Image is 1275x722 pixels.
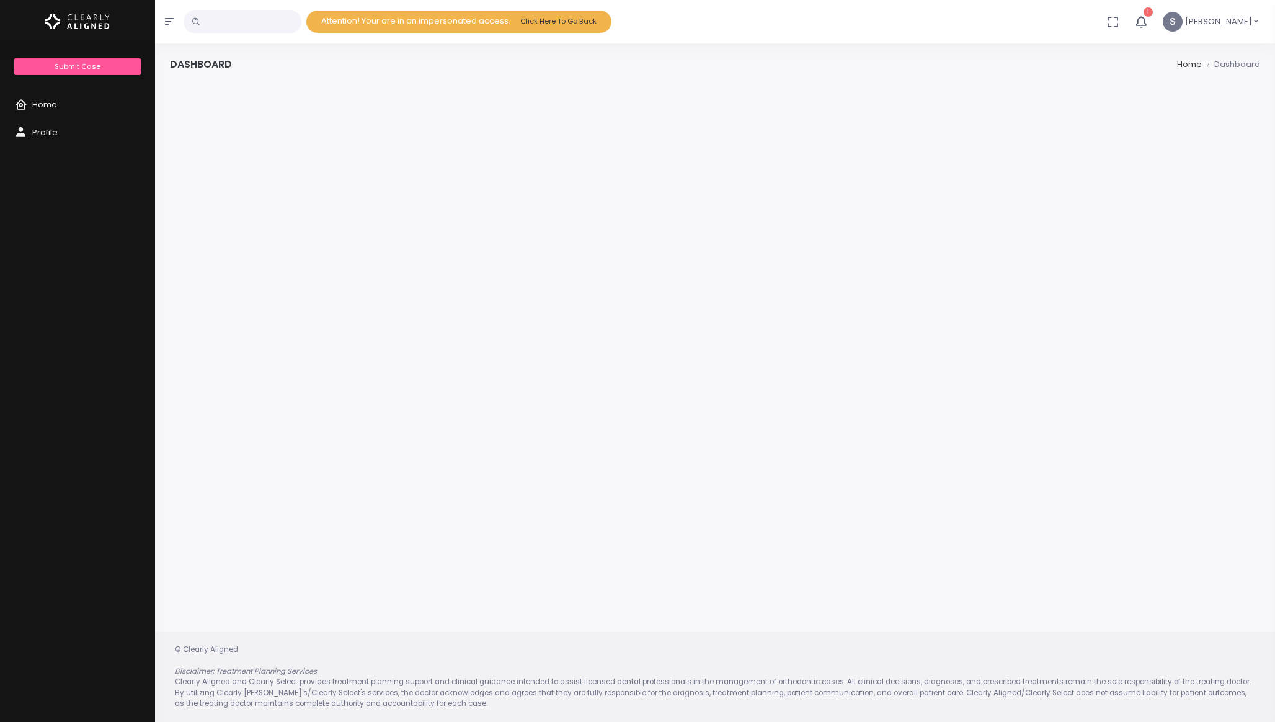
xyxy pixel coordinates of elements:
span: S [1163,12,1183,32]
span: 1 [1144,7,1153,17]
span: [PERSON_NAME] [1185,16,1252,28]
em: Disclaimer: Treatment Planning Services [175,666,317,676]
img: Logo Horizontal [45,9,110,35]
h4: Dashboard [170,58,232,70]
div: Attention! Your are in an impersonated access. [306,11,611,32]
span: Submit Case [55,61,100,71]
button: Click Here To Go Back [515,13,602,30]
span: Profile [32,127,58,138]
div: © Clearly Aligned Clearly Aligned and Clearly Select provides treatment planning support and clin... [162,644,1268,710]
span: Home [32,99,57,110]
li: Dashboard [1202,58,1260,71]
li: Home [1177,58,1202,71]
a: Submit Case [14,58,141,75]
